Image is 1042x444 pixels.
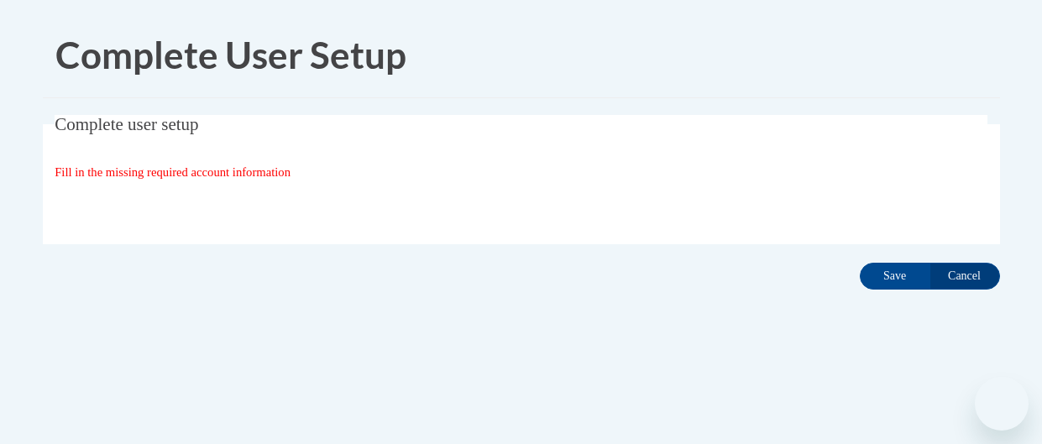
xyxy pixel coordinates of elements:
[929,263,1000,290] input: Cancel
[55,114,198,134] span: Complete user setup
[55,165,291,179] span: Fill in the missing required account information
[975,377,1029,431] iframe: Button to launch messaging window
[860,263,930,290] input: Save
[55,33,406,76] span: Complete User Setup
